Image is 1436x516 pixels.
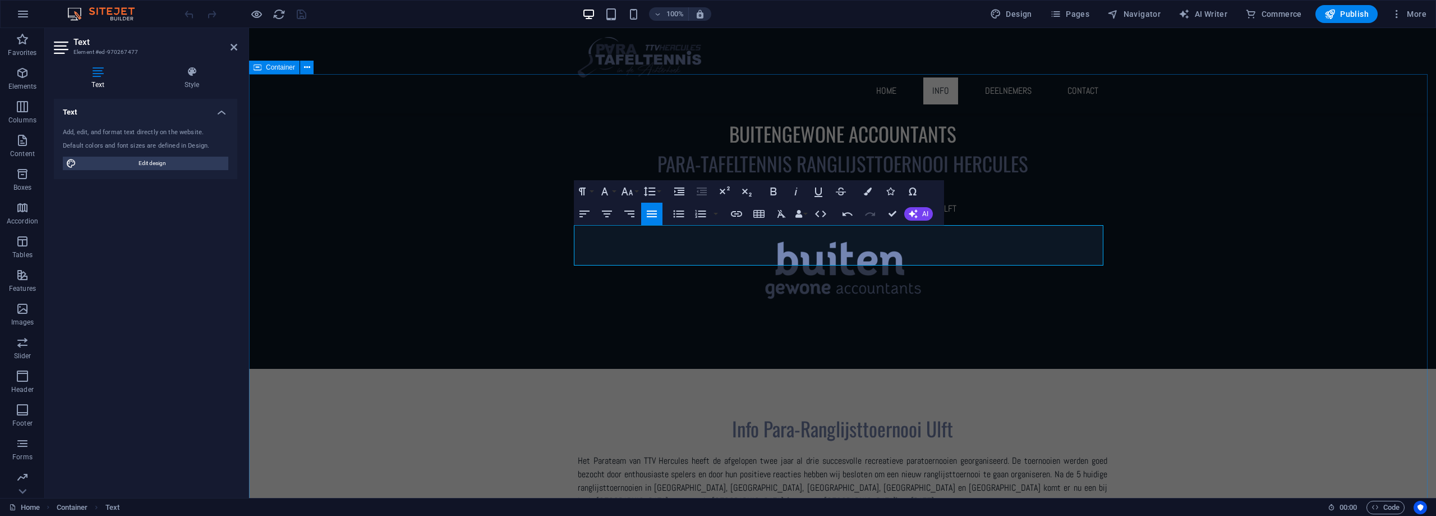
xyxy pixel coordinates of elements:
button: Insert Table [748,203,770,225]
div: Design (Ctrl+Alt+Y) [986,5,1037,23]
button: Italic (Ctrl+I) [785,180,807,203]
span: Publish [1324,8,1369,20]
p: Features [9,284,36,293]
button: HTML [810,203,831,225]
button: Special Characters [902,180,923,203]
p: Elements [8,82,37,91]
button: Navigator [1103,5,1165,23]
nav: breadcrumb [57,501,119,514]
h6: Session time [1328,501,1357,514]
p: Content [10,149,35,158]
button: Bold (Ctrl+B) [763,180,784,203]
span: Container [266,64,295,71]
span: AI [922,211,928,217]
button: Data Bindings [793,203,809,225]
h3: Element #ed-970267477 [73,47,215,57]
button: Pages [1046,5,1094,23]
span: Navigator [1107,8,1161,20]
button: Align Left [574,203,595,225]
span: Click to select. Double-click to edit [57,501,88,514]
span: : [1347,503,1349,512]
button: Commerce [1241,5,1306,23]
button: Decrease Indent [691,180,712,203]
p: Forms [12,453,33,462]
button: Line Height [641,180,662,203]
span: Design [990,8,1032,20]
button: Strikethrough [830,180,852,203]
button: Publish [1315,5,1378,23]
button: Clear Formatting [771,203,792,225]
button: Usercentrics [1414,501,1427,514]
p: Accordion [7,217,38,226]
p: Tables [12,250,33,259]
button: 100% [649,7,689,21]
p: Header [11,385,34,394]
p: Boxes [13,183,32,192]
p: Favorites [8,48,36,57]
img: Editor Logo [65,7,149,21]
a: Click to cancel selection. Double-click to open Pages [9,501,40,514]
span: More [1391,8,1426,20]
button: Undo (Ctrl+Z) [837,203,858,225]
span: Click to select. Double-click to edit [105,501,119,514]
button: Font Family [596,180,618,203]
button: Align Right [619,203,640,225]
div: Add, edit, and format text directly on the website. [63,128,228,138]
span: Commerce [1245,8,1302,20]
span: Code [1371,501,1400,514]
button: Superscript [714,180,735,203]
button: Subscript [736,180,757,203]
button: Icons [880,180,901,203]
button: Paragraph Format [574,180,595,203]
p: Columns [8,116,36,125]
h4: Text [54,66,146,90]
button: Click here to leave preview mode and continue editing [250,7,263,21]
button: Font Size [619,180,640,203]
i: Reload page [273,8,286,21]
p: Images [11,318,34,327]
button: Ordered List [711,203,720,225]
button: Align Center [596,203,618,225]
span: Pages [1050,8,1089,20]
button: Unordered List [668,203,689,225]
button: reload [272,7,286,21]
p: Footer [12,419,33,428]
h2: Text [73,37,237,47]
button: Ordered List [690,203,711,225]
span: Edit design [80,157,225,170]
h4: Text [54,99,237,119]
button: Confirm (Ctrl+⏎) [882,203,903,225]
button: Edit design [63,157,228,170]
button: Insert Link [726,203,747,225]
button: Redo (Ctrl+Shift+Z) [859,203,881,225]
span: 00 00 [1340,501,1357,514]
button: AI Writer [1174,5,1232,23]
p: Slider [14,351,31,360]
button: Design [986,5,1037,23]
button: Increase Indent [669,180,690,203]
button: Align Justify [641,203,662,225]
span: AI Writer [1179,8,1227,20]
button: More [1387,5,1431,23]
div: Default colors and font sizes are defined in Design. [63,141,228,151]
h6: 100% [666,7,684,21]
h4: Style [146,66,237,90]
button: Code [1366,501,1405,514]
button: Colors [857,180,878,203]
i: On resize automatically adjust zoom level to fit chosen device. [695,9,705,19]
button: AI [904,207,933,221]
button: Underline (Ctrl+U) [808,180,829,203]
